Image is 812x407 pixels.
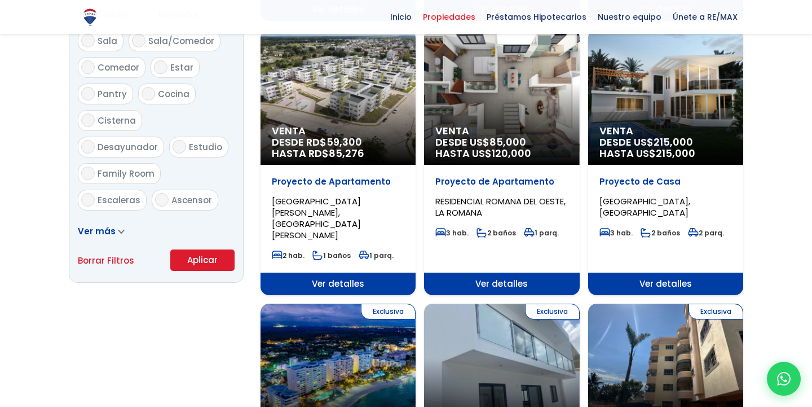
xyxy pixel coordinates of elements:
input: Family Room [81,167,95,180]
span: Ver más [78,225,116,237]
span: 2 hab. [272,251,304,260]
button: Aplicar [170,250,235,271]
span: Escaleras [98,194,140,206]
input: Ascensor [155,193,169,207]
a: Venta DESDE RD$59,300 HASTA RD$85,276 Proyecto de Apartamento [GEOGRAPHIC_DATA][PERSON_NAME], [GE... [261,29,416,295]
span: Sala/Comedor [148,35,214,47]
span: 1 parq. [359,251,394,260]
span: Family Room [98,168,155,180]
input: Pantry [81,87,95,100]
span: DESDE US$ [599,137,732,159]
span: 3 hab. [599,228,633,238]
span: 1 baños [312,251,351,260]
span: RESIDENCIAL ROMANA DEL OESTE, LA ROMANA [435,195,566,218]
span: 85,276 [329,146,364,160]
span: 85,000 [489,135,526,149]
input: Desayunador [81,140,95,154]
img: Logo de REMAX [80,7,100,27]
span: HASTA RD$ [272,148,404,159]
span: Nuestro equipo [592,8,667,25]
span: Venta [435,125,568,137]
span: Estar [170,62,193,73]
p: Proyecto de Apartamento [435,176,568,187]
span: [GEOGRAPHIC_DATA], [GEOGRAPHIC_DATA] [599,195,690,218]
span: Cocina [158,88,189,100]
span: 2 baños [641,228,680,238]
span: 1 parq. [524,228,559,238]
input: Estudio [173,140,186,154]
a: Ver más [78,225,125,237]
span: Exclusiva [361,304,416,320]
input: Escaleras [81,193,95,207]
span: Venta [272,125,404,137]
span: Propiedades [417,8,481,25]
span: Exclusiva [689,304,743,320]
input: Comedor [81,60,95,74]
input: Estar [154,60,167,74]
span: Venta [599,125,732,137]
span: Sala [98,35,117,47]
span: DESDE US$ [435,137,568,159]
span: 2 parq. [688,228,724,238]
span: Pantry [98,88,127,100]
span: Ascensor [171,194,212,206]
span: DESDE RD$ [272,137,404,159]
span: Estudio [189,141,222,153]
a: Borrar Filtros [78,253,134,268]
input: Cisterna [81,113,95,127]
span: Comedor [98,62,139,73]
a: Venta DESDE US$215,000 HASTA US$215,000 Proyecto de Casa [GEOGRAPHIC_DATA], [GEOGRAPHIC_DATA] 3 h... [588,29,743,295]
span: 215,000 [654,135,693,149]
p: Proyecto de Apartamento [272,176,404,187]
span: 215,000 [656,146,695,160]
span: Ver detalles [261,273,416,295]
span: 2 baños [476,228,516,238]
a: Venta DESDE US$85,000 HASTA US$120,000 Proyecto de Apartamento RESIDENCIAL ROMANA DEL OESTE, LA R... [424,29,579,295]
span: Ver detalles [588,273,743,295]
input: Sala [81,34,95,47]
span: Únete a RE/MAX [667,8,743,25]
input: Cocina [142,87,155,100]
span: 59,300 [326,135,362,149]
span: 3 hab. [435,228,469,238]
span: HASTA US$ [435,148,568,159]
span: 120,000 [492,146,531,160]
span: HASTA US$ [599,148,732,159]
span: [GEOGRAPHIC_DATA][PERSON_NAME], [GEOGRAPHIC_DATA][PERSON_NAME] [272,195,361,241]
span: Préstamos Hipotecarios [481,8,592,25]
p: Proyecto de Casa [599,176,732,187]
span: Desayunador [98,141,158,153]
input: Sala/Comedor [132,34,145,47]
span: Exclusiva [525,304,580,320]
span: Ver detalles [424,273,579,295]
span: Inicio [385,8,417,25]
span: Cisterna [98,115,136,126]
